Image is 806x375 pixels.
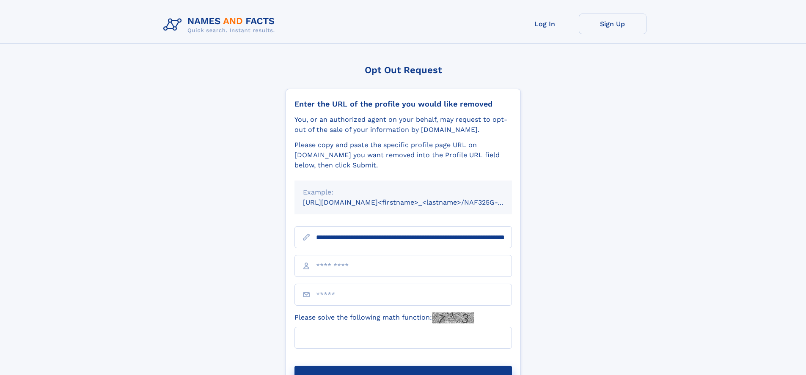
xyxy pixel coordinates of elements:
[303,187,503,197] div: Example:
[294,115,512,135] div: You, or an authorized agent on your behalf, may request to opt-out of the sale of your informatio...
[294,99,512,109] div: Enter the URL of the profile you would like removed
[511,14,579,34] a: Log In
[160,14,282,36] img: Logo Names and Facts
[303,198,528,206] small: [URL][DOMAIN_NAME]<firstname>_<lastname>/NAF325G-xxxxxxxx
[294,140,512,170] div: Please copy and paste the specific profile page URL on [DOMAIN_NAME] you want removed into the Pr...
[286,65,521,75] div: Opt Out Request
[294,312,474,323] label: Please solve the following math function:
[579,14,646,34] a: Sign Up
